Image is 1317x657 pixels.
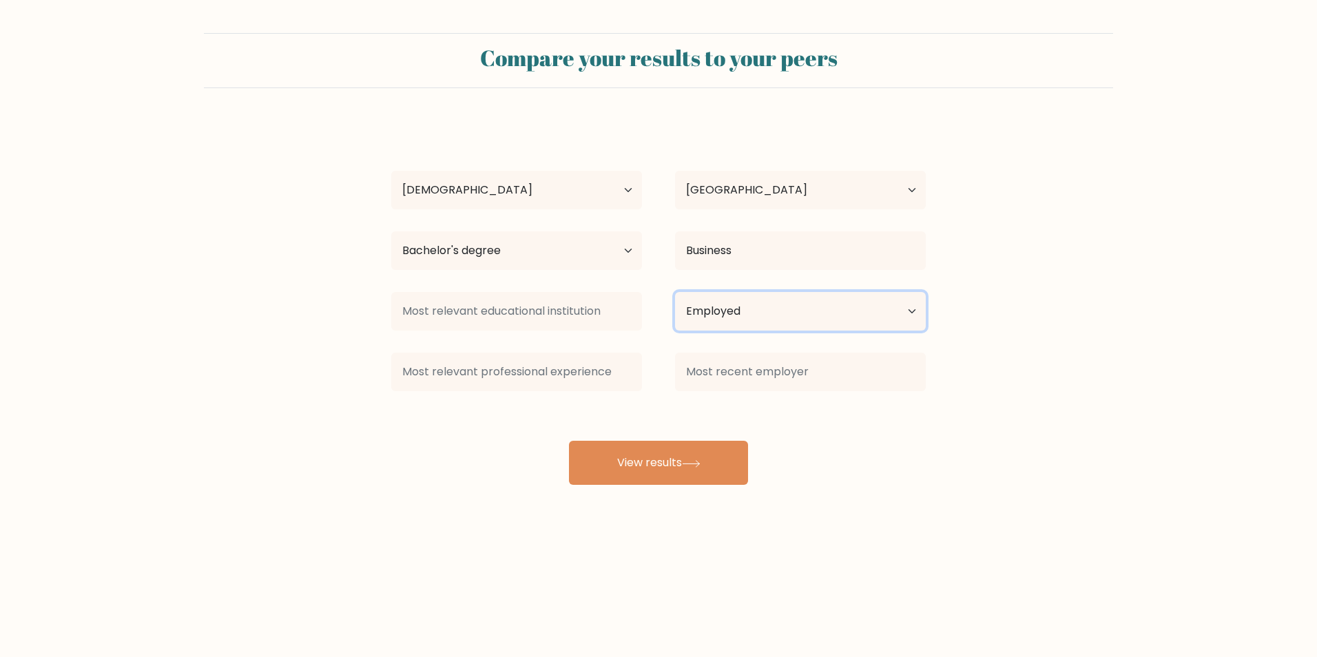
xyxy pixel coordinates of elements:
input: Most relevant educational institution [391,292,642,331]
input: What did you study? [675,231,926,270]
input: Most recent employer [675,353,926,391]
input: Most relevant professional experience [391,353,642,391]
h2: Compare your results to your peers [212,45,1105,71]
button: View results [569,441,748,485]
